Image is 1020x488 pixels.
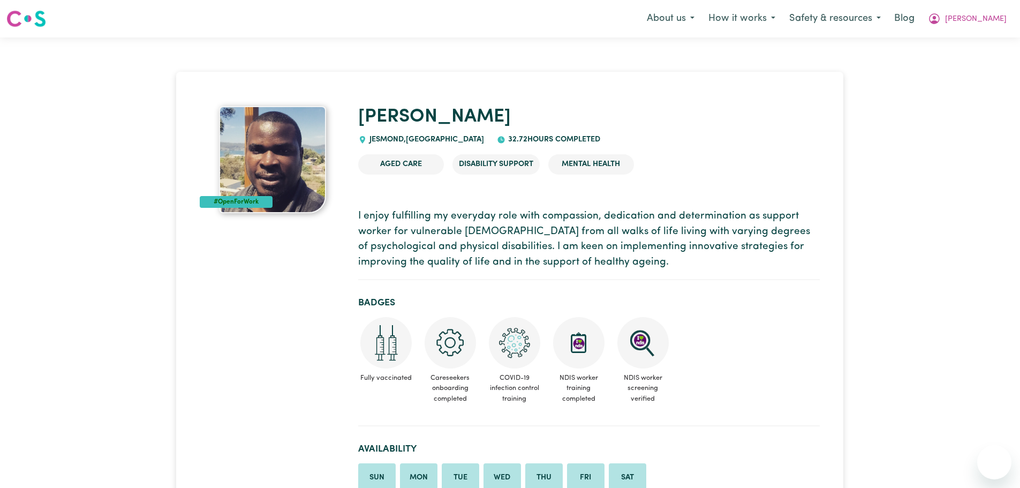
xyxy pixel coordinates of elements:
[358,297,820,309] h2: Badges
[200,106,345,213] a: Christopher's profile picture'#OpenForWork
[551,369,607,408] span: NDIS worker training completed
[358,444,820,455] h2: Availability
[425,317,476,369] img: CS Academy: Careseekers Onboarding course completed
[358,369,414,387] span: Fully vaccinated
[548,154,634,175] li: Mental Health
[367,136,484,144] span: JESMOND , [GEOGRAPHIC_DATA]
[701,7,782,30] button: How it works
[782,7,888,30] button: Safety & resources
[640,7,701,30] button: About us
[489,317,540,369] img: CS Academy: COVID-19 Infection Control Training course completed
[358,209,820,271] p: I enjoy fulfilling my everyday role with compassion, dedication and determination as support work...
[358,154,444,175] li: Aged Care
[6,9,46,28] img: Careseekers logo
[6,6,46,31] a: Careseekers logo
[452,154,540,175] li: Disability Support
[615,369,671,408] span: NDIS worker screening verified
[505,136,600,144] span: 32.72 hours completed
[360,317,412,369] img: Care and support worker has received 2 doses of COVID-19 vaccine
[977,445,1011,479] iframe: Button to launch messaging window
[200,196,273,208] div: #OpenForWork
[219,106,326,213] img: Christopher
[358,108,511,126] a: [PERSON_NAME]
[921,7,1014,30] button: My Account
[617,317,669,369] img: NDIS Worker Screening Verified
[422,369,478,408] span: Careseekers onboarding completed
[888,7,921,31] a: Blog
[945,13,1007,25] span: [PERSON_NAME]
[553,317,605,369] img: CS Academy: Introduction to NDIS Worker Training course completed
[487,369,542,408] span: COVID-19 infection control training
